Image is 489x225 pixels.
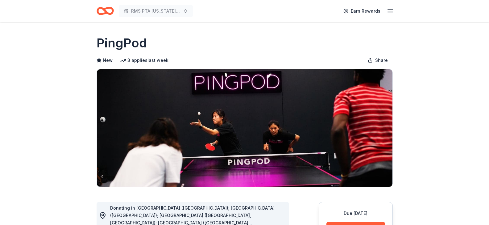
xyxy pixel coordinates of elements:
div: Due [DATE] [326,210,385,217]
div: 3 applies last week [120,57,168,64]
a: Home [97,4,114,18]
img: Image for PingPod [97,69,392,187]
span: Share [375,57,388,64]
span: New [103,57,113,64]
h1: PingPod [97,34,147,52]
button: Share [363,54,393,66]
button: RMS PTA [US_STATE] Derby Tricky Tray [119,5,193,17]
a: Earn Rewards [340,6,384,17]
span: RMS PTA [US_STATE] Derby Tricky Tray [131,7,180,15]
